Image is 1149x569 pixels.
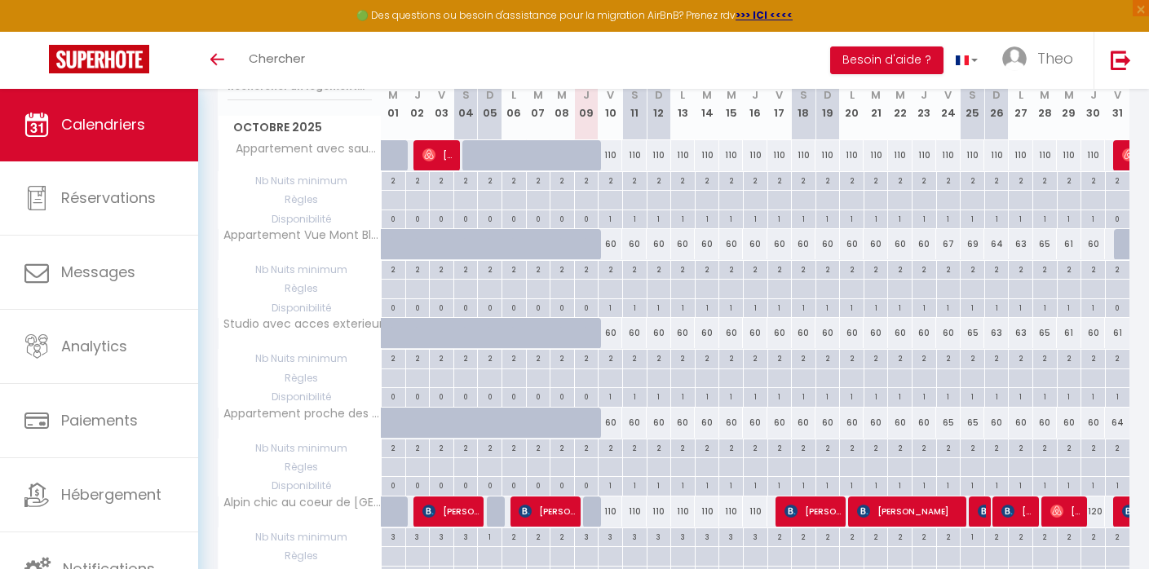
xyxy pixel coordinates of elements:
div: 110 [961,140,985,170]
abbr: V [776,87,783,103]
th: 17 [767,68,792,140]
abbr: S [969,87,976,103]
div: 60 [599,318,623,348]
div: 2 [937,261,961,276]
div: 1 [840,210,864,226]
div: 2 [864,172,888,187]
div: 2 [1106,261,1129,276]
span: Chercher [249,50,305,67]
div: 2 [1081,172,1105,187]
div: 2 [792,172,815,187]
div: 2 [961,172,984,187]
th: 11 [622,68,647,140]
div: 1 [816,299,840,315]
div: 2 [888,261,912,276]
div: 110 [647,140,671,170]
div: 1 [888,299,912,315]
div: 60 [840,229,864,259]
abbr: L [1019,87,1023,103]
abbr: D [486,87,494,103]
div: 2 [478,172,502,187]
div: 2 [816,261,840,276]
div: 1 [864,299,888,315]
div: 1 [744,299,767,315]
div: 2 [527,172,550,187]
div: 60 [913,229,937,259]
div: 60 [695,229,719,259]
div: 0 [382,210,405,226]
abbr: J [752,87,758,103]
div: 60 [671,229,696,259]
div: 110 [913,140,937,170]
a: >>> ICI <<<< [736,8,793,22]
div: 110 [1081,140,1106,170]
div: 0 [454,210,478,226]
abbr: J [583,87,590,103]
div: 2 [1033,261,1057,276]
abbr: S [800,87,807,103]
div: 1 [647,299,671,315]
div: 1 [671,210,695,226]
abbr: L [680,87,685,103]
span: Règles [219,191,381,209]
div: 0 [1106,210,1129,226]
div: 0 [502,210,526,226]
div: 0 [454,299,478,315]
abbr: M [533,87,543,103]
th: 22 [888,68,913,140]
div: 2 [623,350,647,365]
div: 0 [575,210,599,226]
button: Besoin d'aide ? [830,46,944,74]
div: 1 [864,210,888,226]
div: 110 [888,140,913,170]
div: 2 [1081,261,1105,276]
span: [PERSON_NAME] [784,496,842,527]
div: 60 [743,229,767,259]
div: 60 [840,318,864,348]
abbr: M [388,87,398,103]
abbr: L [850,87,855,103]
div: 2 [816,172,840,187]
div: 61 [1057,318,1081,348]
th: 03 [430,68,454,140]
div: 60 [1081,229,1106,259]
th: 02 [405,68,430,140]
div: 1 [647,210,671,226]
div: 2 [768,172,792,187]
div: 63 [1009,229,1033,259]
div: 2 [864,261,888,276]
div: 110 [984,140,1009,170]
div: 60 [622,318,647,348]
div: 60 [864,229,888,259]
div: 2 [985,261,1009,276]
div: 1 [816,210,840,226]
div: 2 [792,261,815,276]
th: 21 [864,68,888,140]
div: 0 [478,210,502,226]
div: 60 [719,318,744,348]
div: 2 [1033,172,1057,187]
abbr: V [1114,87,1121,103]
abbr: M [895,87,905,103]
th: 24 [936,68,961,140]
abbr: V [438,87,445,103]
div: 2 [478,350,502,365]
a: Chercher [236,32,317,89]
div: 69 [961,229,985,259]
abbr: J [1090,87,1097,103]
div: 1 [1058,299,1081,315]
div: 65 [1033,229,1058,259]
th: 13 [671,68,696,140]
th: 31 [1105,68,1129,140]
th: 07 [526,68,550,140]
div: 1 [937,299,961,315]
div: 110 [767,140,792,170]
div: 1 [913,210,936,226]
div: 2 [599,261,622,276]
div: 2 [744,261,767,276]
div: 65 [961,318,985,348]
div: 2 [527,350,550,365]
div: 2 [1058,261,1081,276]
div: 0 [1106,299,1129,315]
div: 1 [768,299,792,315]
